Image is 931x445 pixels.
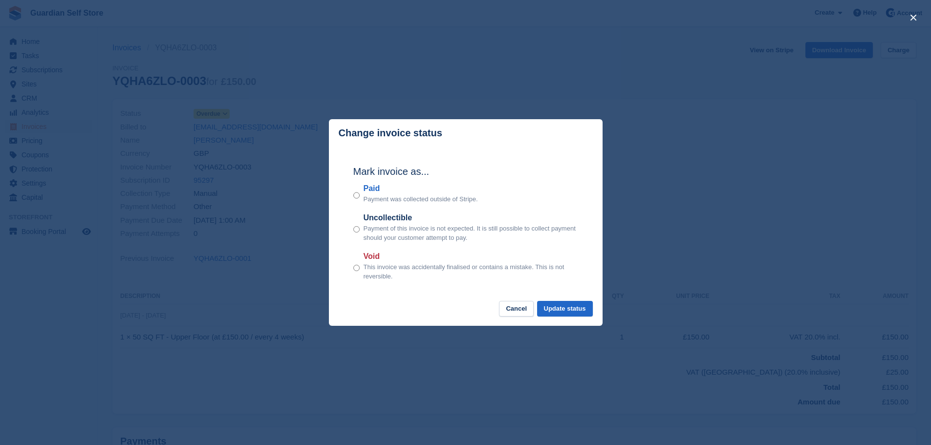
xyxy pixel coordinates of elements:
[499,301,534,317] button: Cancel
[353,164,578,179] h2: Mark invoice as...
[364,262,578,281] p: This invoice was accidentally finalised or contains a mistake. This is not reversible.
[364,251,578,262] label: Void
[364,194,478,204] p: Payment was collected outside of Stripe.
[364,183,478,194] label: Paid
[906,10,921,25] button: close
[537,301,593,317] button: Update status
[364,212,578,224] label: Uncollectible
[364,224,578,243] p: Payment of this invoice is not expected. It is still possible to collect payment should your cust...
[339,127,442,139] p: Change invoice status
